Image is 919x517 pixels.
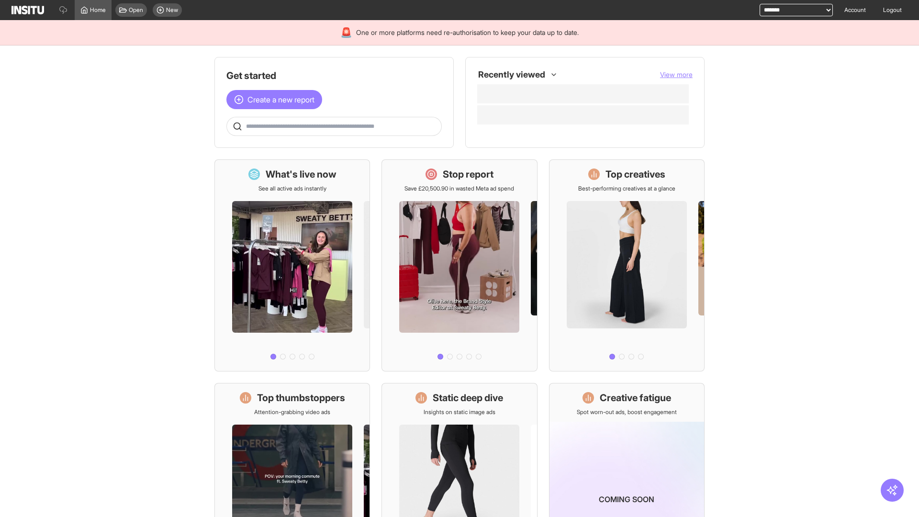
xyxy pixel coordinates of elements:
h1: Top thumbstoppers [257,391,345,405]
p: Save £20,500.90 in wasted Meta ad spend [404,185,514,192]
p: Best-performing creatives at a glance [578,185,675,192]
h1: What's live now [266,168,336,181]
a: What's live nowSee all active ads instantly [214,159,370,371]
button: View more [660,70,693,79]
span: Home [90,6,106,14]
div: 🚨 [340,26,352,39]
p: See all active ads instantly [258,185,326,192]
p: Attention-grabbing video ads [254,408,330,416]
span: Open [129,6,143,14]
h1: Stop report [443,168,493,181]
span: Create a new report [247,94,314,105]
p: Insights on static image ads [424,408,495,416]
img: Logo [11,6,44,14]
a: Stop reportSave £20,500.90 in wasted Meta ad spend [381,159,537,371]
h1: Static deep dive [433,391,503,405]
button: Create a new report [226,90,322,109]
span: New [166,6,178,14]
h1: Get started [226,69,442,82]
a: Top creativesBest-performing creatives at a glance [549,159,705,371]
h1: Top creatives [605,168,665,181]
span: One or more platforms need re-authorisation to keep your data up to date. [356,28,579,37]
